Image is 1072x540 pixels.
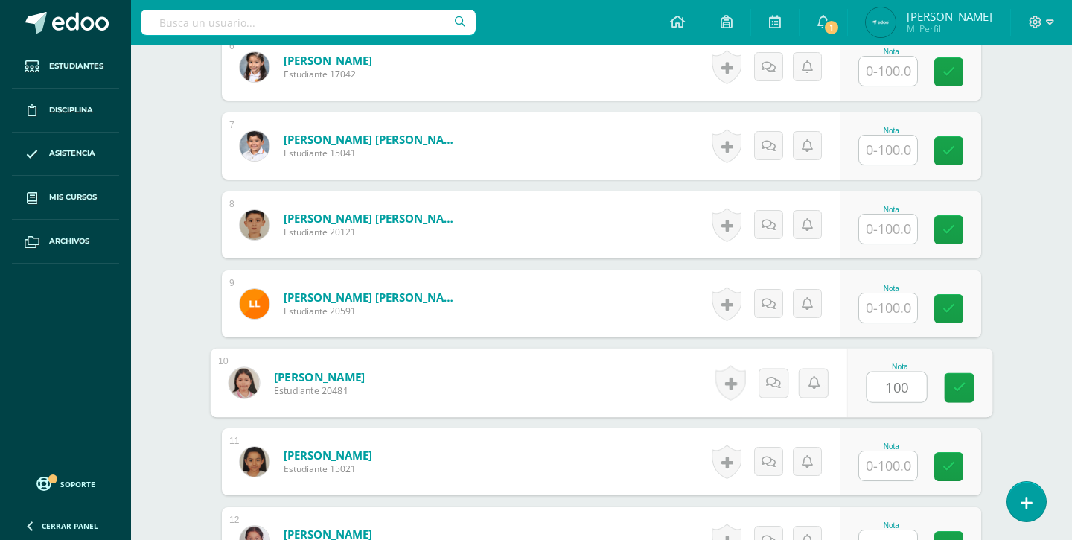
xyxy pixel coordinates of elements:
[284,68,372,80] span: Estudiante 17042
[859,451,917,480] input: 0-100.0
[858,127,924,135] div: Nota
[867,363,934,371] div: Nota
[859,293,917,323] input: 0-100.0
[284,147,462,159] span: Estudiante 15041
[12,220,119,264] a: Archivos
[859,57,917,86] input: 0-100.0
[240,210,269,240] img: 9df6be1093e3c7d22afbf643a832c7e2.png
[859,136,917,165] input: 0-100.0
[42,521,98,531] span: Cerrar panel
[240,447,269,477] img: ee1df92060d19e8adae61d1786e0f2a3.png
[867,372,927,402] input: 0-100.0
[907,9,992,24] span: [PERSON_NAME]
[49,191,97,203] span: Mis cursos
[284,448,372,463] a: [PERSON_NAME]
[12,45,119,89] a: Estudiantes
[60,479,95,489] span: Soporte
[12,89,119,133] a: Disciplina
[240,289,269,319] img: cb445d5c4e5007396d8c144be7978da9.png
[284,305,462,317] span: Estudiante 20591
[18,473,113,493] a: Soporte
[907,22,992,35] span: Mi Perfil
[284,211,462,226] a: [PERSON_NAME] [PERSON_NAME]
[240,52,269,82] img: dc1d9c03314ad1244d0f53fa4f271bc5.png
[858,442,924,451] div: Nota
[49,235,89,247] span: Archivos
[274,384,366,398] span: Estudiante 20481
[284,226,462,238] span: Estudiante 20121
[12,176,119,220] a: Mis cursos
[284,290,462,305] a: [PERSON_NAME] [PERSON_NAME]
[858,48,924,56] div: Nota
[284,53,372,68] a: [PERSON_NAME]
[49,104,93,116] span: Disciplina
[858,285,924,293] div: Nota
[823,19,840,36] span: 1
[12,133,119,177] a: Asistencia
[240,131,269,161] img: 5b71719d9f4e58de89bce76bd89255a1.png
[284,132,462,147] a: [PERSON_NAME] [PERSON_NAME]
[229,367,259,398] img: b0034479976fc19ed8e20ce6eac9b2fd.png
[49,147,95,159] span: Asistencia
[858,521,924,530] div: Nota
[866,7,896,37] img: 66b3b8e78e427e90279b20fafa396c05.png
[274,369,366,384] a: [PERSON_NAME]
[858,206,924,214] div: Nota
[141,10,476,35] input: Busca un usuario...
[859,215,917,244] input: 0-100.0
[284,463,372,475] span: Estudiante 15021
[49,60,103,72] span: Estudiantes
